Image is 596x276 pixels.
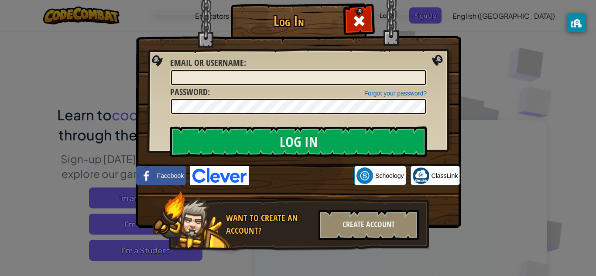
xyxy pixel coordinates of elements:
[233,14,344,29] h1: Log In
[356,167,373,184] img: schoology.png
[170,57,244,68] span: Email or Username
[413,167,429,184] img: classlink-logo-small.png
[170,86,210,99] label: :
[432,171,458,180] span: ClassLink
[170,126,427,157] input: Log In
[319,210,419,240] div: Create Account
[190,166,249,185] img: clever-logo-blue.png
[226,212,313,237] div: Want to create an account?
[138,167,155,184] img: facebook_small.png
[157,171,184,180] span: Facebook
[249,166,354,185] iframe: Sign in with Google Button
[567,14,586,32] button: privacy banner
[170,86,208,98] span: Password
[375,171,404,180] span: Schoology
[170,57,246,69] label: :
[364,90,427,97] a: Forgot your password?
